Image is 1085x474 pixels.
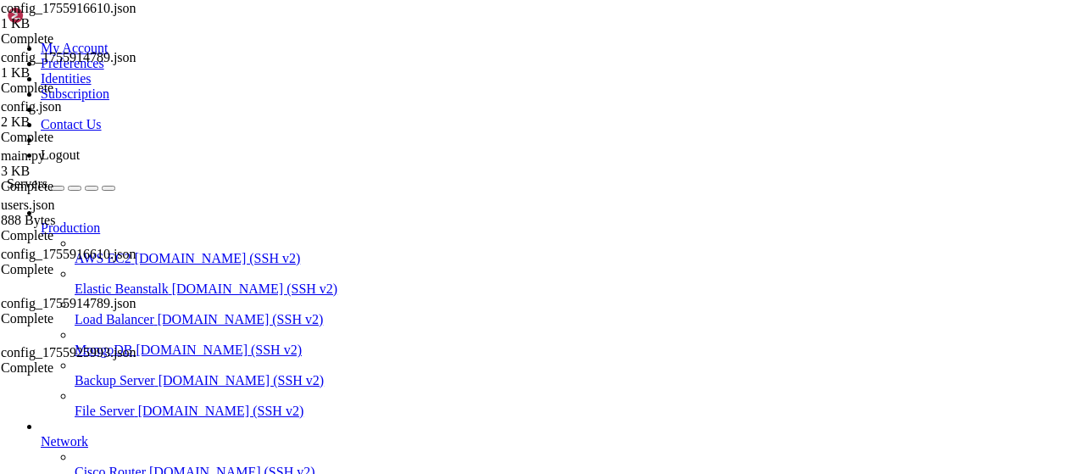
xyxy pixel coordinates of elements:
x-row: * Documentation: [URL][DOMAIN_NAME] [7,35,865,49]
div: Complete [1,179,170,194]
span: config.json [1,99,62,114]
div: Complete [1,262,170,277]
x-row: root@homeless-cock:~# pm2 list^C [7,163,865,177]
span: config_1755914789.json [1,296,136,310]
x-row: * Management: [URL][DOMAIN_NAME] [7,49,865,64]
span: config.json [1,99,170,130]
span: config_1755916610.json [1,247,136,261]
span: config_1755914789.json [1,50,136,64]
x-row: Last login: [DATE] from [TECHNICAL_ID] [7,148,865,163]
div: Complete [1,81,170,96]
span: main.py [1,148,45,163]
div: 1 KB [1,16,170,31]
span: config_1755914789.json [1,50,170,81]
span: config_1755916610.json [1,1,170,31]
div: Complete [1,360,170,376]
div: Complete [1,228,170,243]
div: (22, 12) [164,177,171,192]
x-row: To restore this content, you can run the 'unminimize' command. [7,134,865,148]
span: config_1755916610.json [1,1,136,15]
div: Complete [1,31,170,47]
div: 3 KB [1,164,170,179]
x-row: not required on a system that users do not log into. [7,106,865,120]
span: main.py [1,148,170,179]
x-row: root@homeless-cock:~# [7,177,865,192]
span: config_1755925993.json [1,345,136,360]
div: 2 KB [1,114,170,130]
span: users.json [1,198,55,212]
div: 1 KB [1,65,170,81]
x-row: This system has been minimized by removing packages and content that are [7,92,865,106]
x-row: * Support: [URL][DOMAIN_NAME] [7,64,865,78]
span: users.json [1,198,170,228]
div: Complete [1,311,170,326]
div: Complete [1,130,170,145]
x-row: Welcome to Ubuntu 22.04.2 LTS (GNU/Linux 5.15.0-152-generic x86_64) [7,7,865,21]
div: 888 Bytes [1,213,170,228]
